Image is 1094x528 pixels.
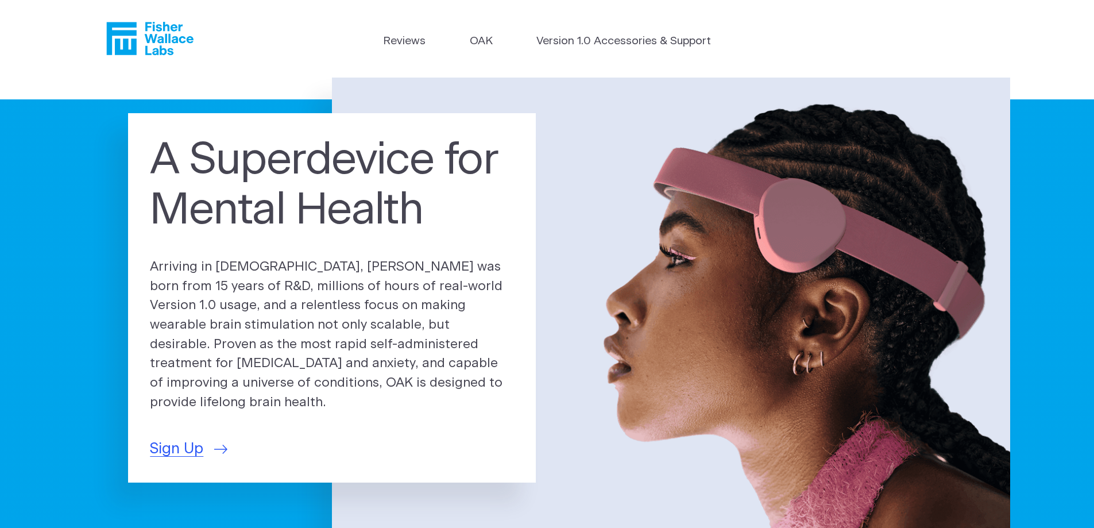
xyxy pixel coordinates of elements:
a: OAK [470,33,493,50]
span: Sign Up [150,438,203,460]
a: Version 1.0 Accessories & Support [536,33,711,50]
a: Sign Up [150,438,227,460]
h1: A Superdevice for Mental Health [150,136,514,237]
a: Reviews [383,33,426,50]
a: Fisher Wallace [106,22,194,55]
p: Arriving in [DEMOGRAPHIC_DATA], [PERSON_NAME] was born from 15 years of R&D, millions of hours of... [150,257,514,413]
